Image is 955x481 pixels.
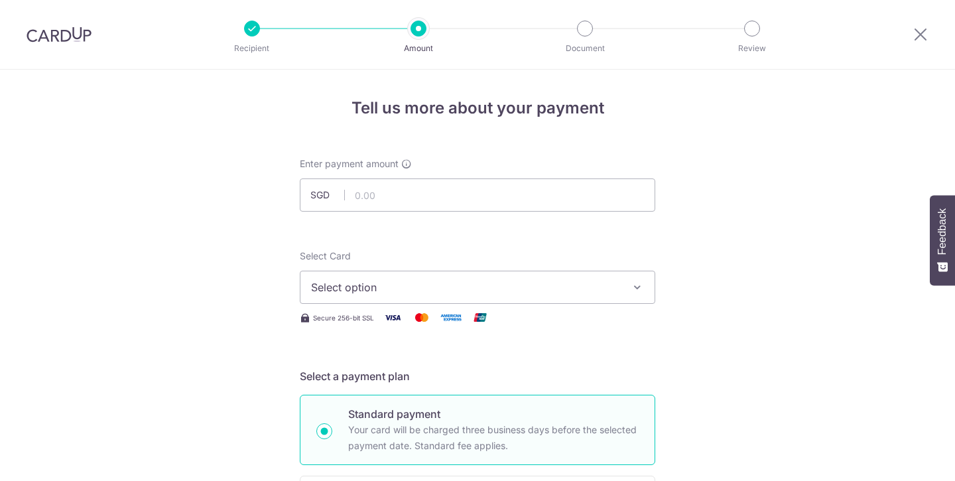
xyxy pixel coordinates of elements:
[300,96,655,120] h4: Tell us more about your payment
[300,271,655,304] button: Select option
[369,42,468,55] p: Amount
[936,208,948,255] span: Feedback
[379,309,406,326] img: Visa
[409,309,435,326] img: Mastercard
[438,309,464,326] img: American Express
[300,157,399,171] span: Enter payment amount
[27,27,92,42] img: CardUp
[930,195,955,285] button: Feedback - Show survey
[467,309,493,326] img: Union Pay
[348,406,639,422] p: Standard payment
[873,441,942,474] iframe: 打开一个小组件，您可以在其中找到更多信息
[536,42,634,55] p: Document
[313,312,374,323] span: Secure 256-bit SSL
[203,42,301,55] p: Recipient
[300,178,655,212] input: 0.00
[300,250,351,261] span: translation missing: en.payables.payment_networks.credit_card.summary.labels.select_card
[348,422,639,454] p: Your card will be charged three business days before the selected payment date. Standard fee appl...
[310,188,345,202] span: SGD
[703,42,801,55] p: Review
[300,368,655,384] h5: Select a payment plan
[311,279,620,295] span: Select option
